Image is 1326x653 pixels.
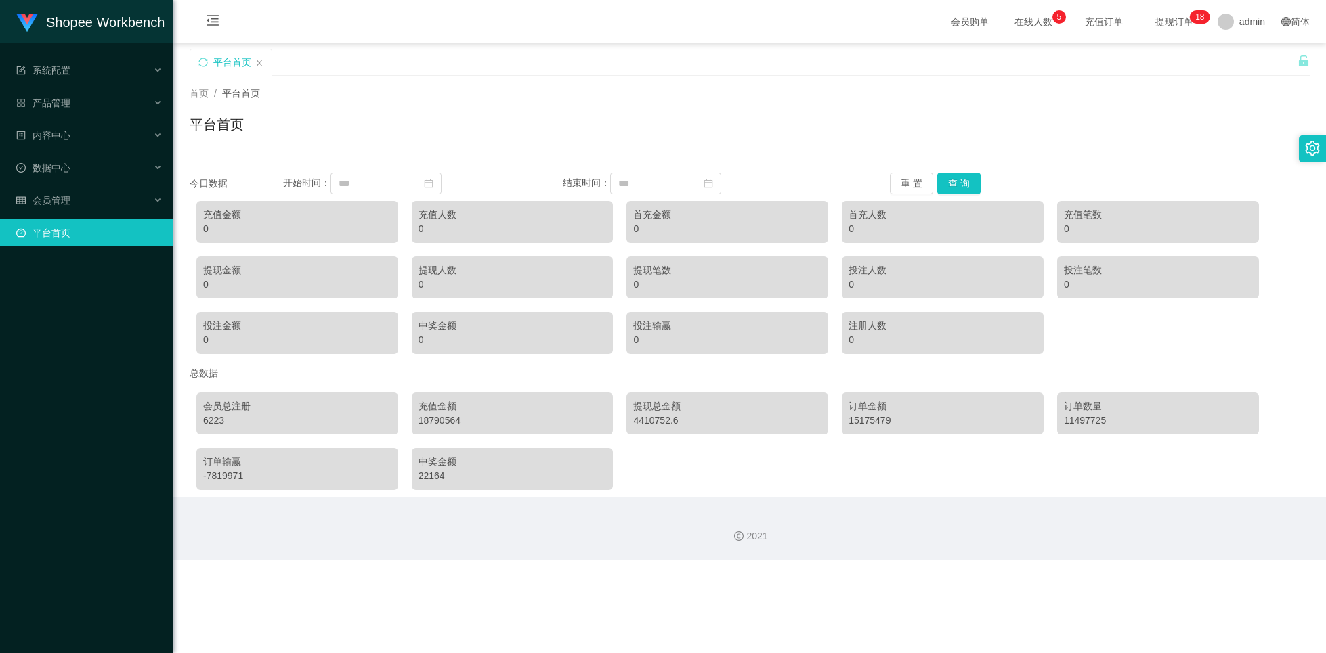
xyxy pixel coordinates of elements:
[255,59,263,67] i: 图标: close
[419,263,607,277] div: 提现人数
[633,319,821,333] div: 投注输赢
[849,399,1037,413] div: 订单金额
[203,277,391,292] div: 0
[633,208,821,222] div: 首充金额
[734,531,744,541] i: 图标: copyright
[890,173,933,194] button: 重 置
[419,208,607,222] div: 充值人数
[419,277,607,292] div: 0
[283,177,330,188] span: 开始时间：
[633,277,821,292] div: 0
[1195,10,1200,24] p: 1
[46,1,165,44] h1: Shopee Workbench
[16,196,26,205] i: 图标: table
[1064,277,1252,292] div: 0
[1057,10,1062,24] p: 5
[16,163,26,173] i: 图标: check-circle-o
[563,177,610,188] span: 结束时间：
[1008,17,1059,26] span: 在线人数
[424,179,433,188] i: 图标: calendar
[184,529,1315,543] div: 2021
[633,222,821,236] div: 0
[16,195,70,206] span: 会员管理
[16,130,70,141] span: 内容中心
[203,399,391,413] div: 会员总注册
[419,399,607,413] div: 充值金额
[203,319,391,333] div: 投注金额
[222,88,260,99] span: 平台首页
[16,131,26,140] i: 图标: profile
[419,222,607,236] div: 0
[190,1,236,44] i: 图标: menu-fold
[419,413,607,428] div: 18790564
[849,208,1037,222] div: 首充人数
[849,333,1037,347] div: 0
[16,98,26,108] i: 图标: appstore-o
[190,177,283,191] div: 今日数据
[16,16,165,27] a: Shopee Workbench
[1064,208,1252,222] div: 充值笔数
[633,333,821,347] div: 0
[419,469,607,483] div: 22164
[198,58,208,67] i: 图标: sync
[419,319,607,333] div: 中奖金额
[849,277,1037,292] div: 0
[849,413,1037,428] div: 15175479
[203,455,391,469] div: 订单输赢
[704,179,713,188] i: 图标: calendar
[1064,222,1252,236] div: 0
[214,88,217,99] span: /
[849,263,1037,277] div: 投注人数
[633,413,821,428] div: 4410752.6
[213,49,251,75] div: 平台首页
[1281,17,1291,26] i: 图标: global
[16,162,70,173] span: 数据中心
[16,97,70,108] span: 产品管理
[419,333,607,347] div: 0
[1078,17,1130,26] span: 充值订单
[1064,399,1252,413] div: 订单数量
[190,88,209,99] span: 首页
[937,173,981,194] button: 查 询
[16,65,70,76] span: 系统配置
[16,14,38,32] img: logo.9652507e.png
[1052,10,1066,24] sup: 5
[203,333,391,347] div: 0
[203,208,391,222] div: 充值金额
[633,263,821,277] div: 提现笔数
[190,114,244,135] h1: 平台首页
[849,319,1037,333] div: 注册人数
[16,66,26,75] i: 图标: form
[1190,10,1210,24] sup: 18
[1298,55,1310,67] i: 图标: unlock
[1200,10,1205,24] p: 8
[16,219,163,246] a: 图标: dashboard平台首页
[203,222,391,236] div: 0
[849,222,1037,236] div: 0
[1305,141,1320,156] i: 图标: setting
[190,361,1310,386] div: 总数据
[1064,263,1252,277] div: 投注笔数
[203,413,391,428] div: 6223
[203,263,391,277] div: 提现金额
[419,455,607,469] div: 中奖金额
[1149,17,1200,26] span: 提现订单
[203,469,391,483] div: -7819971
[1064,413,1252,428] div: 11497725
[633,399,821,413] div: 提现总金额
